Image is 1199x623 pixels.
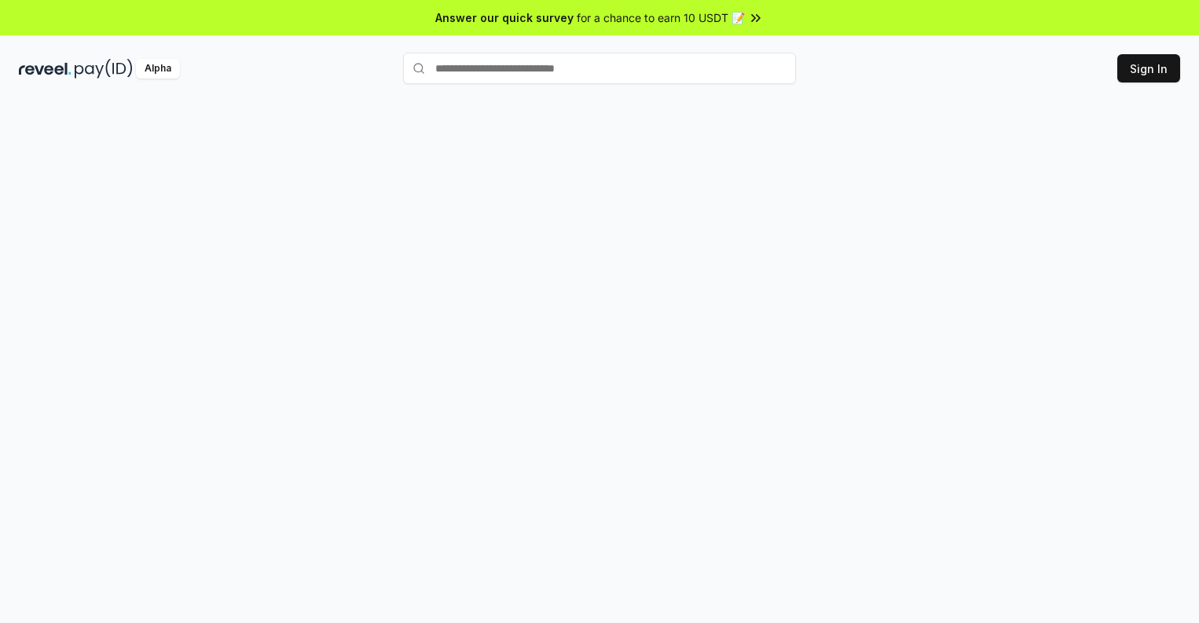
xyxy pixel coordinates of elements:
[1117,54,1180,82] button: Sign In
[577,9,745,26] span: for a chance to earn 10 USDT 📝
[136,59,180,79] div: Alpha
[75,59,133,79] img: pay_id
[19,59,71,79] img: reveel_dark
[435,9,574,26] span: Answer our quick survey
